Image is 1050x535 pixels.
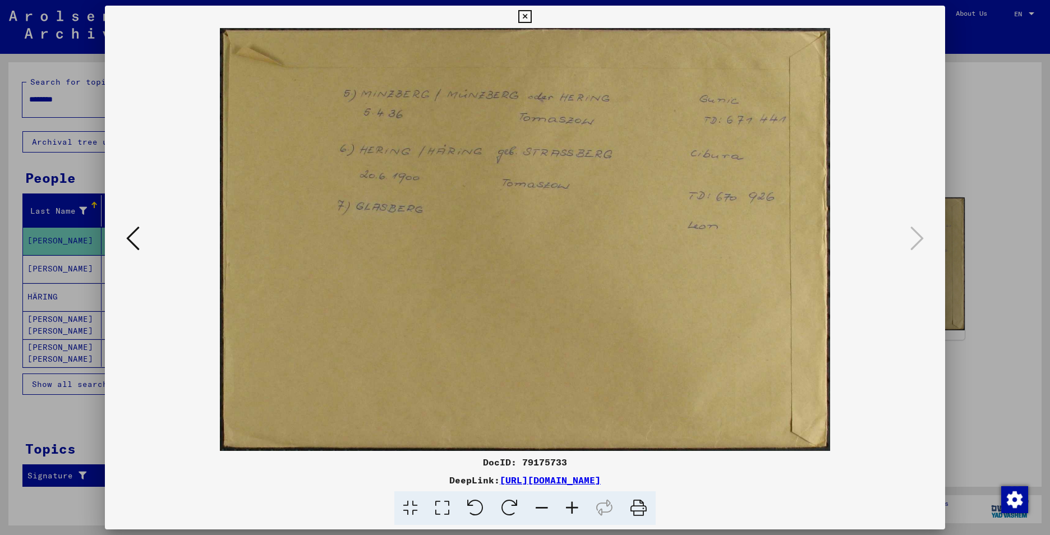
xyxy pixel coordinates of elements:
a: [URL][DOMAIN_NAME] [500,474,601,486]
img: Change consent [1001,486,1028,513]
div: DocID: 79175733 [105,455,945,469]
img: 002.jpg [143,28,907,451]
div: DeepLink: [105,473,945,487]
